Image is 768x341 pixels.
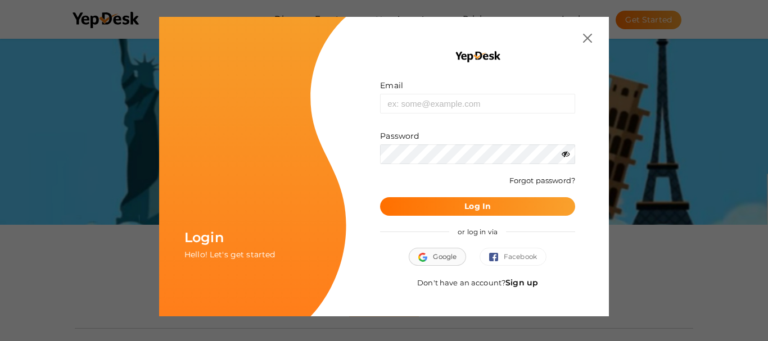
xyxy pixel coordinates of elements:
[583,34,592,43] img: close.svg
[480,248,546,266] button: Facebook
[489,253,504,262] img: facebook.svg
[509,176,575,185] a: Forgot password?
[464,201,491,211] b: Log In
[454,51,501,63] img: YEP_black_cropped.png
[380,130,419,142] label: Password
[449,219,506,244] span: or log in via
[417,278,538,287] span: Don't have an account?
[418,253,433,262] img: google.svg
[184,249,275,260] span: Hello! Let's get started
[409,248,466,266] button: Google
[380,80,403,91] label: Email
[505,278,538,288] a: Sign up
[380,197,575,216] button: Log In
[380,94,575,113] input: ex: some@example.com
[184,229,224,245] span: Login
